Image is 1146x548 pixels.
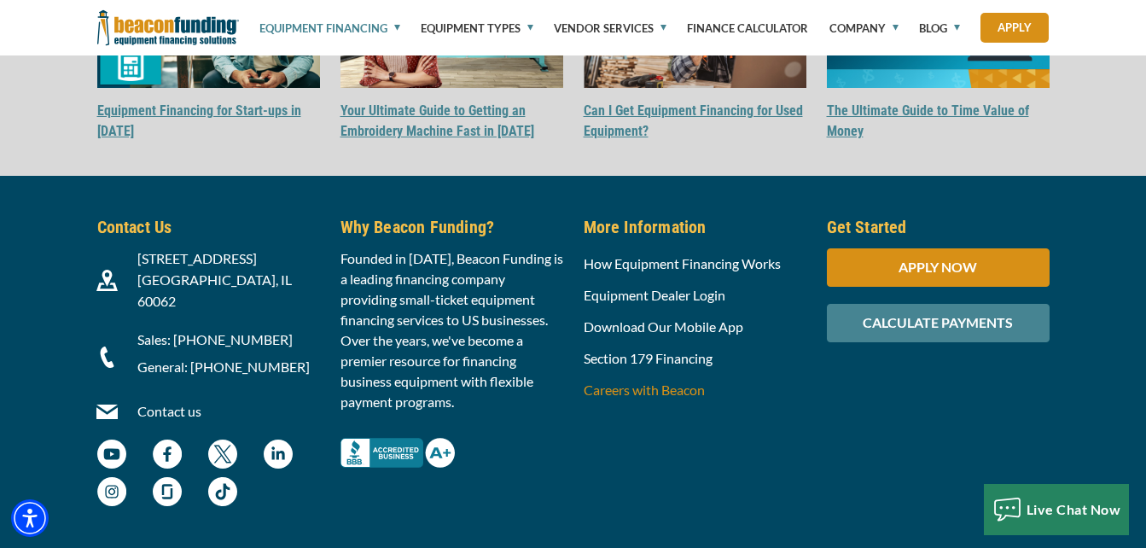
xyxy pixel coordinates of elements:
[96,270,118,291] img: Beacon Funding location
[208,440,237,469] img: Beacon Funding twitter
[137,329,320,350] p: Sales: [PHONE_NUMBER]
[97,214,320,240] h5: Contact Us
[340,248,563,412] p: Founded in [DATE], Beacon Funding is a leading financing company providing small-ticket equipment...
[827,102,1029,139] a: The Ultimate Guide to Time Value of Money
[137,250,292,309] span: [STREET_ADDRESS] [GEOGRAPHIC_DATA], IL 60062
[340,434,455,450] a: Better Business Bureau Complaint Free A+ Rating - open in a new tab
[827,304,1050,342] div: CALCULATE PAYMENTS
[340,438,455,468] img: Better Business Bureau Complaint Free A+ Rating
[97,486,126,502] a: Beacon Funding Instagram - open in a new tab
[584,255,781,271] a: How Equipment Financing Works
[153,440,182,469] img: Beacon Funding Facebook
[827,314,1050,330] a: CALCULATE PAYMENTS
[97,440,126,469] img: Beacon Funding YouTube Channel
[827,214,1050,240] h5: Get Started
[984,484,1130,535] button: Live Chat Now
[96,347,118,368] img: Beacon Funding Phone
[153,448,182,464] a: Beacon Funding Facebook - open in a new tab
[264,448,293,464] a: Beacon Funding LinkedIn - open in a new tab
[584,318,743,335] a: Download Our Mobile App
[1027,501,1121,517] span: Live Chat Now
[340,214,563,240] h5: Why Beacon Funding?
[97,448,126,464] a: Beacon Funding YouTube Channel - open in a new tab
[827,248,1050,287] div: APPLY NOW
[584,382,705,398] a: Careers with Beacon
[584,287,725,303] a: Equipment Dealer Login
[827,259,1050,275] a: APPLY NOW
[340,102,534,139] a: Your Ultimate Guide to Getting an Embroidery Machine Fast in [DATE]
[11,499,49,537] div: Accessibility Menu
[584,102,803,139] a: Can I Get Equipment Financing for Used Equipment?
[153,486,182,502] a: Beacon Funding Glassdoor - open in a new tab
[584,214,806,240] h5: More Information
[97,477,126,506] img: Beacon Funding Instagram
[97,102,301,139] a: Equipment Financing for Start-ups in [DATE]
[208,486,237,502] a: Beacon Funding TikTok - open in a new tab
[137,357,320,377] p: General: [PHONE_NUMBER]
[980,13,1049,43] a: Apply
[584,350,713,366] a: Section 179 Financing
[208,477,237,506] img: Beacon Funding TikTok
[96,401,118,423] img: Beacon Funding Email Contact Icon
[208,448,237,464] a: Beacon Funding twitter - open in a new tab
[264,440,293,469] img: Beacon Funding LinkedIn
[153,477,182,506] img: Beacon Funding Glassdoor
[137,403,201,419] a: Contact us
